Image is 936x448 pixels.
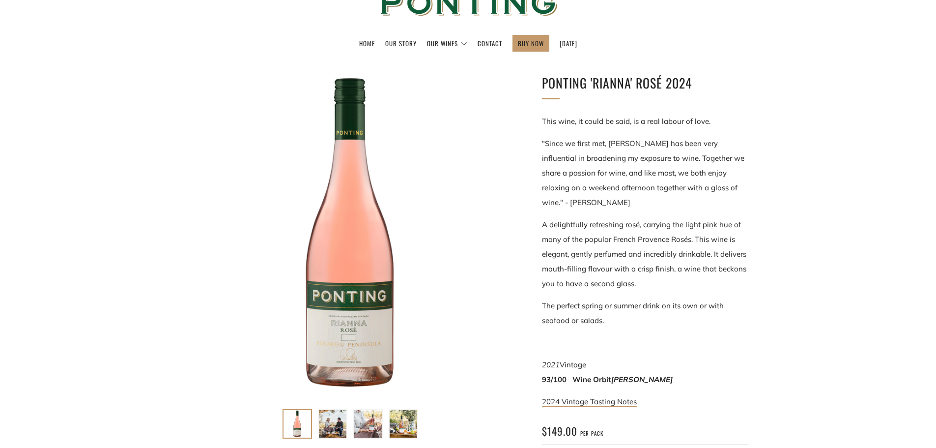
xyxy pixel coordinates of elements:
[542,217,748,291] p: A delightfully refreshing rosé, carrying the light pink hue of many of the popular French Provenc...
[518,35,544,51] a: BUY NOW
[542,136,748,210] p: "Since we first met, [PERSON_NAME] has been very influential in broadening my exposure to wine. T...
[319,410,346,438] img: Load image into Gallery viewer, Ricky &amp; Rianna Ponting_Ponting Wines_Rianna Rose
[542,360,560,369] span: 2021
[560,35,577,51] a: [DATE]
[359,35,375,51] a: Home
[580,430,603,437] span: per pack
[390,410,417,438] img: Load image into Gallery viewer, Ponting Wines_Rianna Rose
[542,114,748,129] p: This wine, it could be said, is a real labour of love.
[284,410,311,438] img: Load image into Gallery viewer, Ponting &#39;Rianna&#39; Rosé 2024
[354,410,382,438] img: Load image into Gallery viewer, Ponting &#39;Rianna&#39; Rosé 2024
[542,73,748,93] h1: Ponting 'Rianna' Rosé 2024
[542,397,637,407] a: 2024 Vintage Tasting Notes
[385,35,417,51] a: Our Story
[542,299,748,328] p: The perfect spring or summer drink on its own or with seafood or salads.
[560,360,586,369] span: Vintage
[611,375,673,384] em: [PERSON_NAME]
[283,409,312,439] button: Load image into Gallery viewer, Ponting &#39;Rianna&#39; Rosé 2024
[427,35,467,51] a: Our Wines
[542,375,673,384] span: 93/100 Wine Orbit
[478,35,502,51] a: Contact
[542,423,577,439] span: $149.00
